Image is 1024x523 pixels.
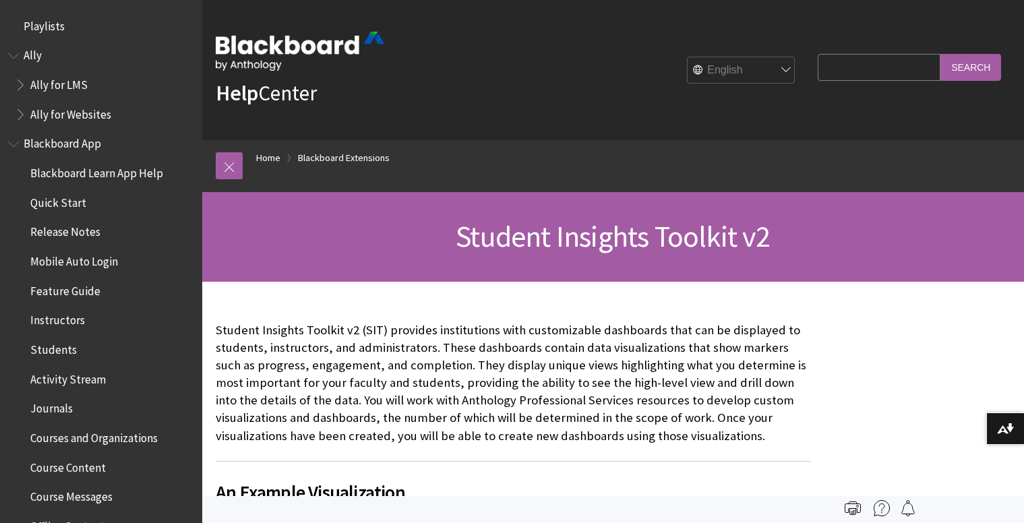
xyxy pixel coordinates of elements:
span: Students [30,338,77,357]
a: Home [256,150,280,166]
span: Mobile Auto Login [30,250,118,268]
span: Instructors [30,309,85,328]
select: Site Language Selector [688,57,795,84]
img: Print [845,500,861,516]
img: More help [874,500,890,516]
span: An Example Visualization [216,478,811,506]
span: Course Content [30,456,106,474]
span: Release Notes [30,221,100,239]
nav: Book outline for Anthology Ally Help [8,44,194,126]
span: Student Insights Toolkit v2 [456,218,770,255]
input: Search [940,54,1001,80]
span: Blackboard App [24,133,101,151]
span: Blackboard Learn App Help [30,162,163,180]
span: Courses and Organizations [30,427,158,445]
nav: Book outline for Playlists [8,15,194,38]
p: Student Insights Toolkit v2 (SIT) provides institutions with customizable dashboards that can be ... [216,321,811,445]
span: Journals [30,398,73,416]
span: Quick Start [30,191,86,210]
a: HelpCenter [216,80,317,106]
span: Ally for Websites [30,103,111,121]
img: Blackboard by Anthology [216,32,384,71]
span: Ally [24,44,42,63]
span: Course Messages [30,486,113,504]
span: Feature Guide [30,280,100,298]
a: Blackboard Extensions [298,150,390,166]
img: Follow this page [900,500,916,516]
strong: Help [216,80,258,106]
span: Ally for LMS [30,73,88,92]
span: Activity Stream [30,368,106,386]
span: Playlists [24,15,65,33]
